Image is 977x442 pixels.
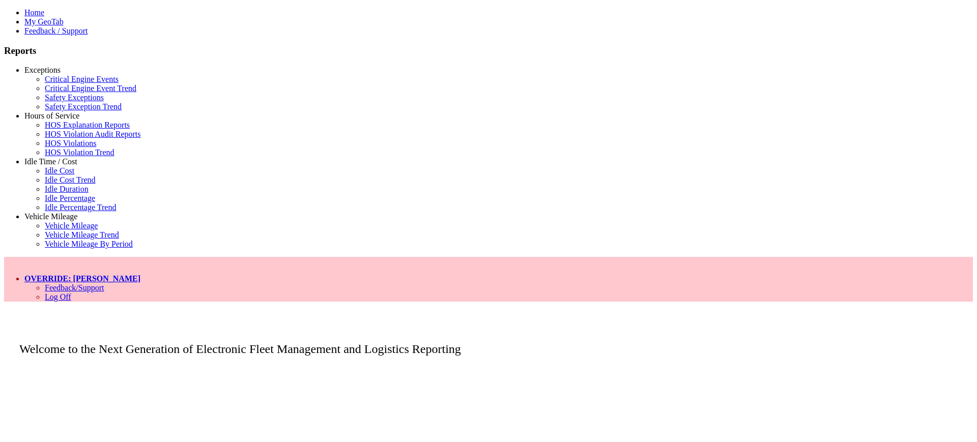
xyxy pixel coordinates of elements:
a: Feedback/Support [45,283,104,292]
a: Critical Engine Events [45,75,119,83]
a: Idle Percentage [45,194,95,202]
a: Feedback / Support [24,26,88,35]
a: Safety Exception Trend [45,102,122,111]
a: Hours of Service [24,111,79,120]
a: Vehicle Mileage [45,221,98,230]
a: Idle Cost [45,166,74,175]
a: HOS Violation Trend [45,148,114,157]
a: Critical Engine Event Trend [45,84,136,93]
h3: Reports [4,45,973,56]
a: Idle Duration [45,185,89,193]
a: OVERRIDE: [PERSON_NAME] [24,274,140,283]
a: Home [24,8,44,17]
a: Idle Percentage Trend [45,203,116,212]
a: Exceptions [24,66,61,74]
a: Vehicle Mileage Trend [45,230,119,239]
a: Idle Cost Trend [45,175,96,184]
a: Log Off [45,292,71,301]
p: Welcome to the Next Generation of Electronic Fleet Management and Logistics Reporting [4,327,973,356]
a: Idle Time / Cost [24,157,77,166]
a: Vehicle Mileage By Period [45,240,133,248]
a: HOS Explanation Reports [45,121,130,129]
a: My GeoTab [24,17,64,26]
a: HOS Violations [45,139,96,148]
a: Vehicle Mileage [24,212,77,221]
a: Safety Exceptions [45,93,104,102]
a: HOS Violation Audit Reports [45,130,141,138]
